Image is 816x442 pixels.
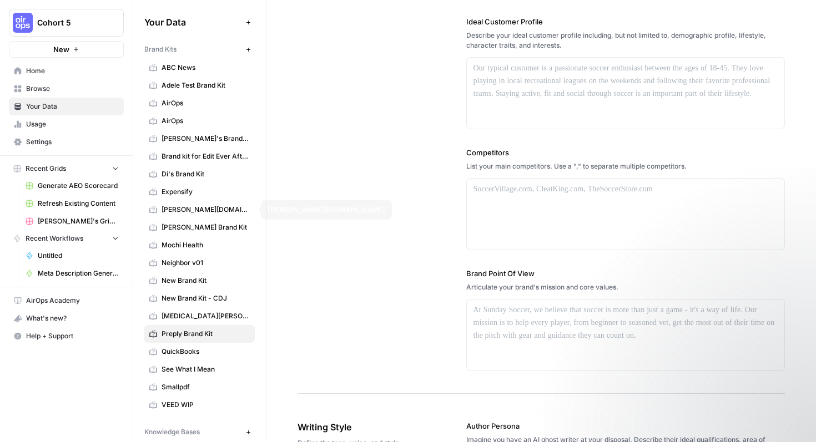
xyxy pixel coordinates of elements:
span: Di's Brand Kit [162,169,250,179]
span: [PERSON_NAME]'s Brand Kit [162,134,250,144]
span: AirOps [162,98,250,108]
a: AirOps Academy [9,292,124,309]
span: ABC News [162,63,250,73]
label: Brand Point Of View [466,268,785,279]
span: New Brand Kit [162,276,250,286]
span: Expensify [162,187,250,197]
a: [PERSON_NAME]'s Grid: Meta Description [21,212,124,230]
div: List your main competitors. Use a "," to separate multiple competitors. [466,161,785,171]
span: New Brand Kit - CDJ [162,293,250,303]
span: Cohort 5 [37,17,104,28]
span: See What I Mean [162,364,250,374]
a: ABC News [144,59,255,77]
a: AirOps [144,112,255,130]
button: Recent Workflows [9,230,124,247]
span: Home [26,66,119,76]
span: QuickBooks [162,347,250,357]
span: Recent Grids [26,164,66,174]
button: New [9,41,124,58]
span: Help + Support [26,331,119,341]
a: New Brand Kit [144,272,255,289]
div: Describe your ideal customer profile including, but not limited to, demographic profile, lifestyl... [466,31,785,50]
span: Preply Brand Kit [162,329,250,339]
span: Your Data [144,16,241,29]
div: What's new? [9,310,123,327]
a: Untitled [21,247,124,265]
span: [MEDICAL_DATA][PERSON_NAME] [162,311,250,321]
a: See What I Mean [144,360,255,378]
a: Usage [9,115,124,133]
a: [PERSON_NAME] Brand Kit [144,219,255,236]
a: [PERSON_NAME]'s Brand Kit [144,130,255,148]
span: Writing Style [298,420,404,434]
a: VEED WIP [144,396,255,414]
span: Browse [26,84,119,94]
a: New Brand Kit - CDJ [144,289,255,307]
a: Settings [9,133,124,151]
a: Home [9,62,124,80]
span: Recent Workflows [26,233,83,243]
a: Neighbor v01 [144,254,255,272]
a: Generate AEO Scorecard [21,177,124,195]
a: Browse [9,80,124,98]
span: Brand kit for Edit Ever After ([PERSON_NAME]) [162,151,250,161]
a: QuickBooks [144,343,255,360]
a: Expensify [144,183,255,201]
a: Your Data [9,98,124,115]
a: [PERSON_NAME][DOMAIN_NAME] [144,201,255,219]
span: Brand Kits [144,44,177,54]
label: Author Persona [466,420,785,431]
span: [PERSON_NAME]'s Grid: Meta Description [38,216,119,226]
span: Settings [26,137,119,147]
a: Brand kit for Edit Ever After ([PERSON_NAME]) [144,148,255,165]
label: Competitors [466,147,785,158]
span: AirOps Academy [26,296,119,306]
span: Your Data [26,101,119,111]
span: Untitled [38,251,119,261]
button: Workspace: Cohort 5 [9,9,124,37]
button: What's new? [9,309,124,327]
span: New [53,44,69,55]
span: [PERSON_NAME] Brand Kit [162,222,250,232]
label: Ideal Customer Profile [466,16,785,27]
img: Cohort 5 Logo [13,13,33,33]
span: Neighbor v01 [162,258,250,268]
span: Knowledge Bases [144,427,200,437]
a: Smallpdf [144,378,255,396]
span: Adele Test Brand Kit [162,80,250,90]
span: Usage [26,119,119,129]
div: Articulate your brand's mission and core values. [466,282,785,292]
button: Recent Grids [9,160,124,177]
a: Refresh Existing Content [21,195,124,212]
button: Help + Support [9,327,124,345]
a: Adele Test Brand Kit [144,77,255,94]
span: VEED WIP [162,400,250,410]
span: Generate AEO Scorecard [38,181,119,191]
span: Mochi Health [162,240,250,250]
a: AirOps [144,94,255,112]
a: Meta Description Generator ([GEOGRAPHIC_DATA]) [21,265,124,282]
span: AirOps [162,116,250,126]
span: Refresh Existing Content [38,199,119,209]
a: Preply Brand Kit [144,325,255,343]
a: Di's Brand Kit [144,165,255,183]
a: Mochi Health [144,236,255,254]
span: Meta Description Generator ([GEOGRAPHIC_DATA]) [38,268,119,278]
a: [MEDICAL_DATA][PERSON_NAME] [144,307,255,325]
span: Smallpdf [162,382,250,392]
span: [PERSON_NAME][DOMAIN_NAME] [162,205,250,215]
